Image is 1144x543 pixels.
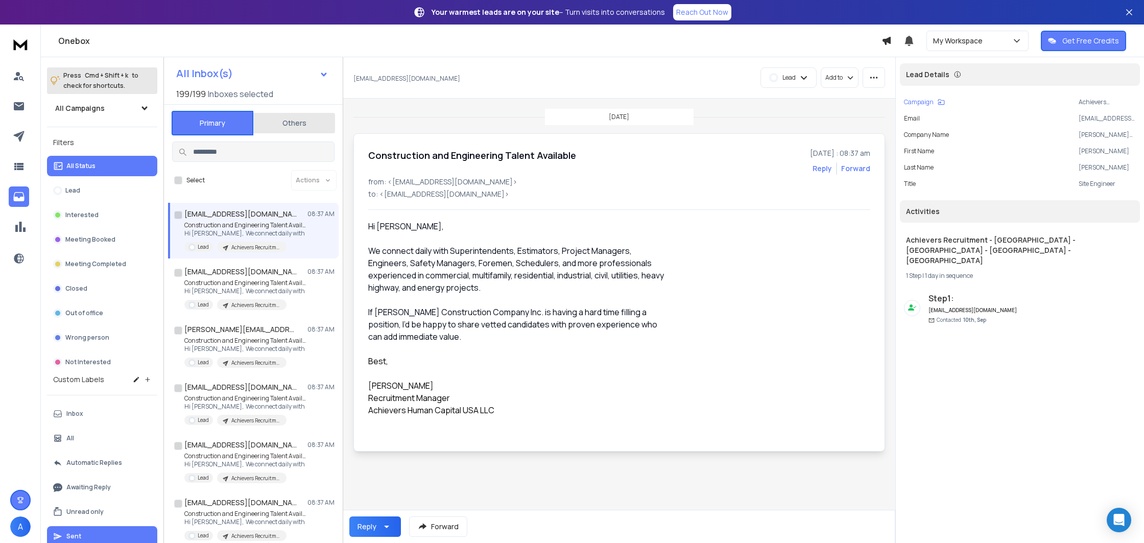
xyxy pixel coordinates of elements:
[432,7,559,17] strong: Your warmest leads are on your site
[368,189,870,199] p: to: <[EMAIL_ADDRESS][DOMAIN_NAME]>
[184,510,307,518] p: Construction and Engineering Talent Available
[184,221,307,229] p: Construction and Engineering Talent Available
[813,163,832,174] button: Reply
[63,70,138,91] p: Press to check for shortcuts.
[231,417,280,424] p: Achievers Recruitment - [GEOGRAPHIC_DATA] - [GEOGRAPHIC_DATA] - [GEOGRAPHIC_DATA] - [GEOGRAPHIC_D...
[676,7,728,17] p: Reach Out Now
[368,392,450,404] span: Recruitment Manager
[66,532,81,540] p: Sent
[65,260,126,268] p: Meeting Completed
[66,483,111,491] p: Awaiting Reply
[904,98,934,106] p: Campaign
[10,35,31,54] img: logo
[66,410,83,418] p: Inbox
[47,327,157,348] button: Wrong person
[47,477,157,498] button: Awaiting Reply
[58,35,881,47] h1: Onebox
[47,229,157,250] button: Meeting Booked
[609,113,629,121] p: [DATE]
[810,148,870,158] p: [DATE] : 08:37 am
[168,63,337,84] button: All Inbox(s)
[184,394,307,403] p: Construction and Engineering Talent Available
[47,156,157,176] button: All Status
[10,516,31,537] button: A
[172,111,253,135] button: Primary
[198,359,209,366] p: Lead
[349,516,401,537] button: Reply
[47,502,157,522] button: Unread only
[906,235,1134,266] h1: Achievers Recruitment - [GEOGRAPHIC_DATA] - [GEOGRAPHIC_DATA] - [GEOGRAPHIC_DATA] - [GEOGRAPHIC_D...
[184,267,297,277] h1: [EMAIL_ADDRESS][DOMAIN_NAME]
[231,301,280,309] p: Achievers Recruitment - [GEOGRAPHIC_DATA] - [GEOGRAPHIC_DATA] - [GEOGRAPHIC_DATA] - [GEOGRAPHIC_D...
[906,271,921,280] span: 1 Step
[176,68,233,79] h1: All Inbox(s)
[231,532,280,540] p: Achievers Recruitment - [GEOGRAPHIC_DATA] - [GEOGRAPHIC_DATA] - [GEOGRAPHIC_DATA] - [GEOGRAPHIC_D...
[904,131,949,139] p: Company Name
[231,475,280,482] p: Achievers Recruitment - [GEOGRAPHIC_DATA] - [GEOGRAPHIC_DATA] - [GEOGRAPHIC_DATA] - [GEOGRAPHIC_D...
[176,88,206,100] span: 199 / 199
[198,301,209,309] p: Lead
[184,345,307,353] p: Hi [PERSON_NAME], We connect daily with
[66,162,96,170] p: All Status
[65,285,87,293] p: Closed
[904,180,916,188] p: title
[47,254,157,274] button: Meeting Completed
[353,75,460,83] p: [EMAIL_ADDRESS][DOMAIN_NAME]
[963,316,986,323] span: 10th, Sep
[673,4,731,20] a: Reach Out Now
[937,316,986,324] p: Contacted
[1062,36,1119,46] p: Get Free Credits
[65,334,109,342] p: Wrong person
[368,356,388,367] span: Best,
[368,405,494,416] span: Achievers Human Capital USA LLC
[208,88,273,100] h3: Inboxes selected
[307,499,335,507] p: 08:37 AM
[307,210,335,218] p: 08:37 AM
[1079,131,1136,139] p: [PERSON_NAME] Construction Company Inc.
[782,74,796,82] p: Lead
[53,374,104,385] h3: Custom Labels
[65,235,115,244] p: Meeting Booked
[198,474,209,482] p: Lead
[47,135,157,150] h3: Filters
[47,303,157,323] button: Out of office
[1079,114,1136,123] p: [EMAIL_ADDRESS][DOMAIN_NAME]
[47,404,157,424] button: Inbox
[368,245,666,294] div: We connect daily with Superintendents, Estimators, Project Managers, Engineers, Safety Managers, ...
[47,352,157,372] button: Not Interested
[307,441,335,449] p: 08:37 AM
[47,98,157,119] button: All Campaigns
[184,324,297,335] h1: [PERSON_NAME][EMAIL_ADDRESS][DOMAIN_NAME]
[925,271,973,280] span: 1 day in sequence
[906,272,1134,280] div: |
[47,453,157,473] button: Automatic Replies
[900,200,1140,223] div: Activities
[368,220,666,232] div: Hi [PERSON_NAME],
[65,358,111,366] p: Not Interested
[1107,508,1131,532] div: Open Intercom Messenger
[904,114,920,123] p: Email
[253,112,335,134] button: Others
[47,205,157,225] button: Interested
[184,403,307,411] p: Hi [PERSON_NAME], We connect daily with
[231,359,280,367] p: Achievers Recruitment - [GEOGRAPHIC_DATA] - [GEOGRAPHIC_DATA] - [GEOGRAPHIC_DATA] - [GEOGRAPHIC_D...
[184,209,297,219] h1: [EMAIL_ADDRESS][DOMAIN_NAME]
[357,522,376,532] div: Reply
[1041,31,1126,51] button: Get Free Credits
[1079,180,1136,188] p: Site Engineer
[368,177,870,187] p: from: <[EMAIL_ADDRESS][DOMAIN_NAME]>
[906,69,949,80] p: Lead Details
[66,459,122,467] p: Automatic Replies
[933,36,987,46] p: My Workspace
[368,148,576,162] h1: Construction and Engineering Talent Available
[184,498,297,508] h1: [EMAIL_ADDRESS][DOMAIN_NAME]
[307,383,335,391] p: 08:37 AM
[825,74,843,82] p: Add to
[307,268,335,276] p: 08:37 AM
[55,103,105,113] h1: All Campaigns
[47,428,157,448] button: All
[47,278,157,299] button: Closed
[904,98,945,106] button: Campaign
